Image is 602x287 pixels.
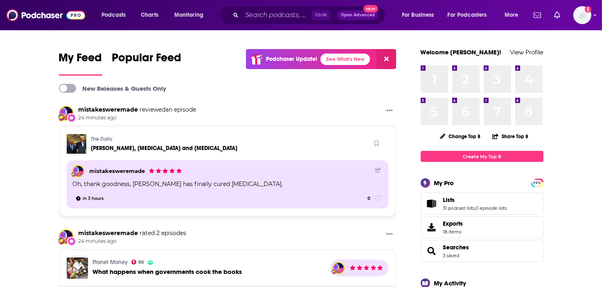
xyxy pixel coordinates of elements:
img: Podchaser - Follow, Share and Rate Podcasts [7,7,85,23]
img: mistakesweremade [60,107,73,120]
div: Search podcasts, credits, & more... [227,6,393,25]
div: mistakesweremade's Rating: 5 out of 5 [349,263,383,273]
span: Searches [421,240,543,262]
span: 24 minutes ago [79,114,196,121]
img: User Badge Icon [331,269,336,274]
div: mistakesweremade's Rating: 5 out of 5 [148,166,182,176]
a: Searches [443,244,469,251]
button: open menu [396,9,444,22]
span: New [363,5,378,13]
div: My Pro [434,179,454,187]
a: in 3 hours [72,195,107,202]
button: open menu [96,9,136,22]
span: Logged in as TaraKennedy [573,6,591,24]
img: User Badge Icon [57,113,65,121]
button: open menu [169,9,214,22]
span: For Podcasters [448,9,487,21]
a: Exports [421,216,543,238]
span: For Business [402,9,434,21]
a: Searches [424,245,440,257]
span: Podcasts [101,9,126,21]
button: Show More Button [383,229,396,240]
img: What happens when governments cook the books [67,258,88,279]
a: mistakesweremade [89,168,145,174]
span: Popular Feed [112,51,182,70]
span: in 3 hours [83,195,104,203]
span: Open Advanced [341,13,375,17]
a: The Daily [91,136,113,142]
a: Welcome [PERSON_NAME]! [421,48,502,56]
button: Show More Button [383,106,396,116]
a: 3 saved [443,253,460,258]
span: Exports [424,222,440,233]
p: Podchaser Update! [266,56,317,63]
span: Charts [141,9,158,21]
span: 24 minutes ago [79,238,187,245]
span: 18 items [443,229,463,235]
span: Lists [443,196,455,204]
button: Change Top 8 [435,131,486,141]
a: See What's New [320,54,370,65]
input: Search podcasts, credits, & more... [242,9,311,22]
button: Show profile menu [573,6,591,24]
a: Lists [443,196,507,204]
button: Open AdvancedNew [337,10,379,20]
a: Trump, Tylenol and Autism [91,145,238,152]
span: , [475,205,476,211]
span: 95 [138,260,144,264]
svg: Add a profile image [585,6,591,13]
img: mistakesweremade [334,263,344,273]
a: 0 episode lists [476,205,507,211]
a: Create My Top 8 [421,151,543,162]
span: rated 2 episodes [140,229,187,237]
button: open menu [499,9,529,22]
span: More [505,9,519,21]
img: mistakesweremade [60,230,73,243]
a: PRO [532,179,542,186]
a: What happens when governments cook the books [93,268,242,275]
a: Show notifications dropdown [551,8,564,22]
span: Exports [443,220,463,227]
img: User Badge Icon [57,237,65,245]
a: Popular Feed [112,51,182,76]
button: open menu [442,9,499,22]
a: Charts [135,9,163,22]
a: Lists [424,198,440,209]
span: Lists [421,193,543,215]
span: My Feed [59,51,102,70]
span: Monitoring [174,9,203,21]
a: View Profile [510,48,543,56]
button: Share Top 8 [492,128,529,144]
img: User Badge Icon [71,172,76,177]
a: Show notifications dropdown [530,8,544,22]
div: New Review [67,237,76,246]
img: Trump, Tylenol and Autism [67,134,86,154]
a: My Feed [59,51,102,76]
div: My Activity [434,279,467,287]
div: Oh, thank goodness, [PERSON_NAME] has finally cured [MEDICAL_DATA]. [72,179,383,188]
span: What happens when governments cook the books [93,268,242,276]
span: Ctrl K [311,10,331,20]
a: 95 [131,260,144,265]
a: mistakesweremade [79,106,138,113]
span: reviewed [140,106,165,113]
span: 0 [368,195,370,202]
div: an episode [79,106,196,114]
img: mistakesweremade [73,166,83,176]
div: New Review [67,113,76,122]
a: Planet Money [93,259,128,266]
a: 31 podcast lists [443,205,475,211]
a: Share Button [375,167,381,173]
a: mistakesweremade [79,229,138,237]
img: User Profile [573,6,591,24]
